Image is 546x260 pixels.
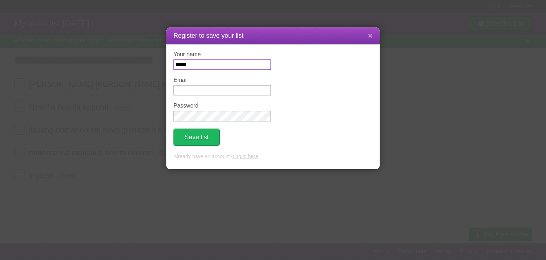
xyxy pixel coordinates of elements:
label: Password [173,103,271,109]
h1: Register to save your list [173,31,373,41]
a: Log in here [232,154,258,159]
button: Save list [173,129,220,146]
p: Already have an account? . [173,153,373,161]
label: Email [173,77,271,83]
label: Your name [173,51,271,58]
